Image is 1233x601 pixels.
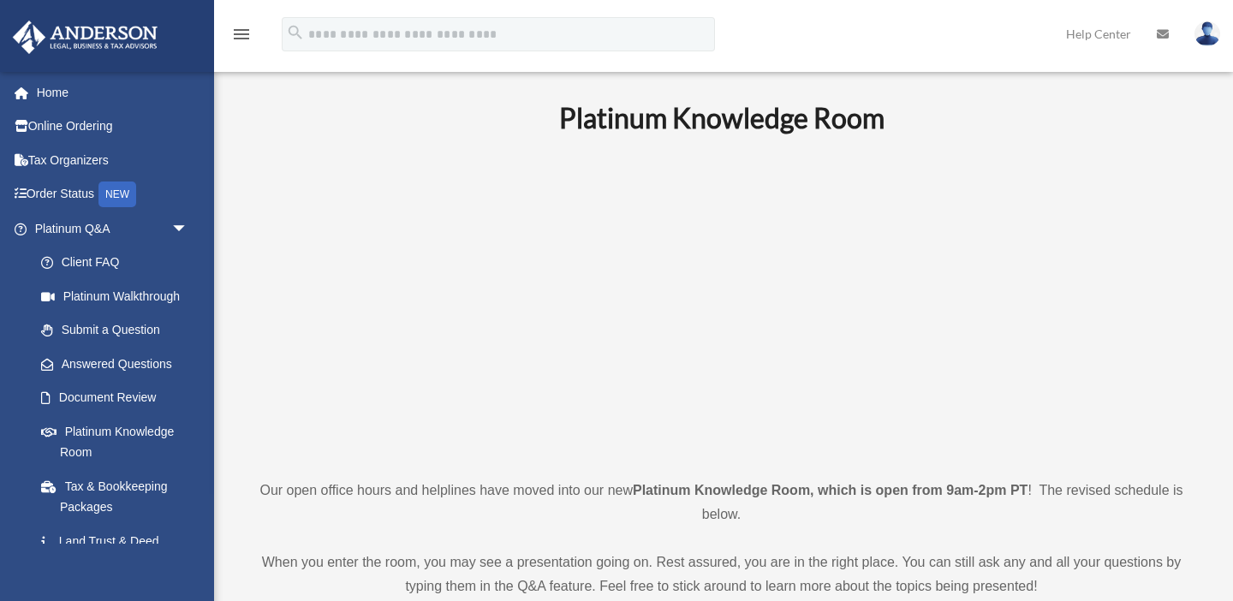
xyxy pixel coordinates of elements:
[633,483,1027,497] strong: Platinum Knowledge Room, which is open from 9am-2pm PT
[465,158,979,447] iframe: 231110_Toby_KnowledgeRoom
[24,347,214,381] a: Answered Questions
[12,177,214,212] a: Order StatusNEW
[24,524,214,579] a: Land Trust & Deed Forum
[1194,21,1220,46] img: User Pic
[231,30,252,45] a: menu
[24,414,205,469] a: Platinum Knowledge Room
[12,143,214,177] a: Tax Organizers
[559,101,885,134] b: Platinum Knowledge Room
[286,23,305,42] i: search
[171,211,205,247] span: arrow_drop_down
[8,21,163,54] img: Anderson Advisors Platinum Portal
[24,279,214,313] a: Platinum Walkthrough
[24,313,214,348] a: Submit a Question
[244,550,1199,598] p: When you enter the room, you may see a presentation going on. Rest assured, you are in the right ...
[12,75,214,110] a: Home
[98,181,136,207] div: NEW
[12,110,214,144] a: Online Ordering
[244,479,1199,527] p: Our open office hours and helplines have moved into our new ! The revised schedule is below.
[12,211,214,246] a: Platinum Q&Aarrow_drop_down
[24,469,214,524] a: Tax & Bookkeeping Packages
[231,24,252,45] i: menu
[24,381,214,415] a: Document Review
[24,246,214,280] a: Client FAQ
